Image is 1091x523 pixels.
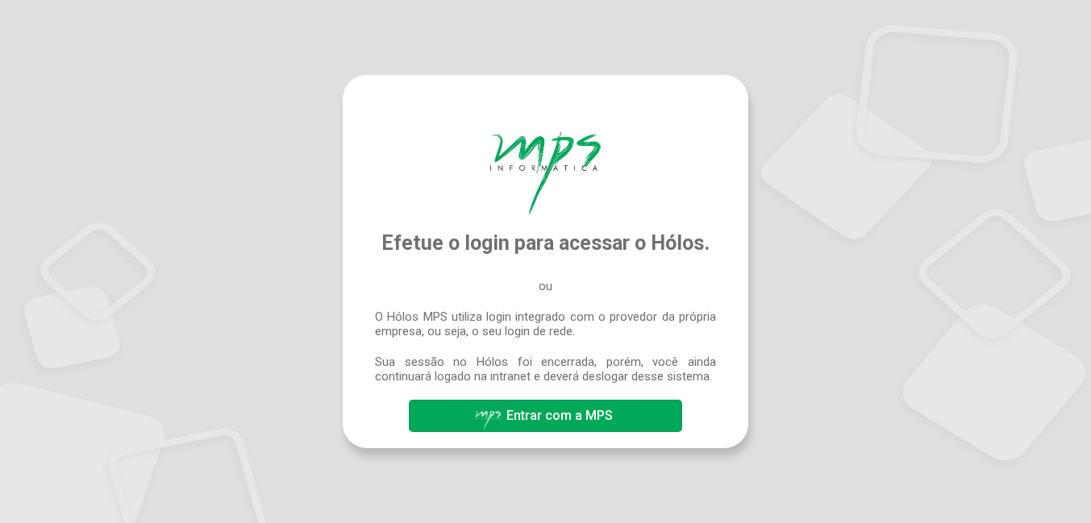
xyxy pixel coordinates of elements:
span: Entrar com a MPS [506,408,613,423]
button: Entrar com a MPS [409,400,681,432]
span: O Hólos MPS utiliza login integrado com o provedor da própria empresa, ou seja, o seu login de rede. [375,309,716,338]
span: ou [539,279,552,293]
span: Efetue o login para acessar o Hólos. [381,231,710,255]
img: Hólos Mps Digital [490,131,600,215]
span: Sua sessão no Hólos foi encerrada, porém, você ainda continuará logado na intranet e deverá deslo... [375,355,716,384]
